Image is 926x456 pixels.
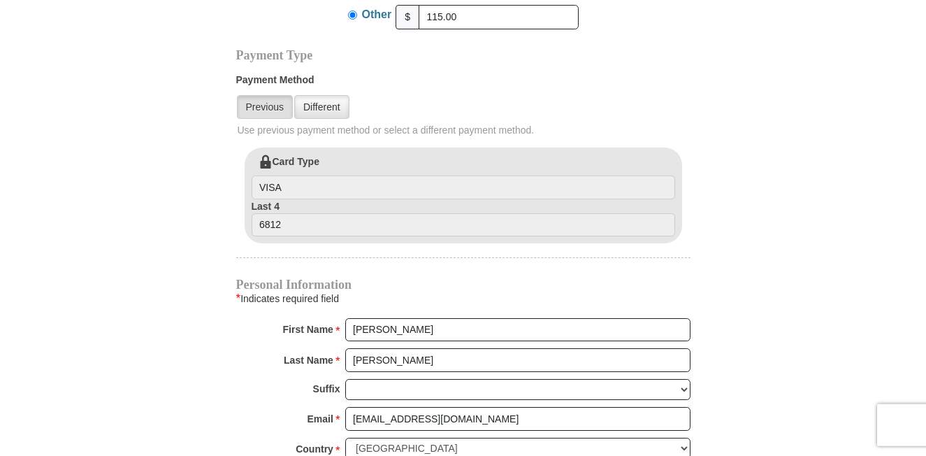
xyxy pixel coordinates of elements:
[252,155,675,199] label: Card Type
[252,176,675,199] input: Card Type
[308,409,333,429] strong: Email
[238,123,692,137] span: Use previous payment method or select a different payment method.
[294,95,349,119] a: Different
[396,5,419,29] span: $
[236,73,690,94] label: Payment Method
[237,95,293,119] a: Previous
[284,350,333,370] strong: Last Name
[236,279,690,290] h4: Personal Information
[313,379,340,399] strong: Suffix
[252,213,675,237] input: Last 4
[362,8,392,20] span: Other
[283,320,333,339] strong: First Name
[236,50,690,61] h4: Payment Type
[419,5,579,29] input: Other Amount
[236,290,690,307] div: Indicates required field
[252,199,675,237] label: Last 4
